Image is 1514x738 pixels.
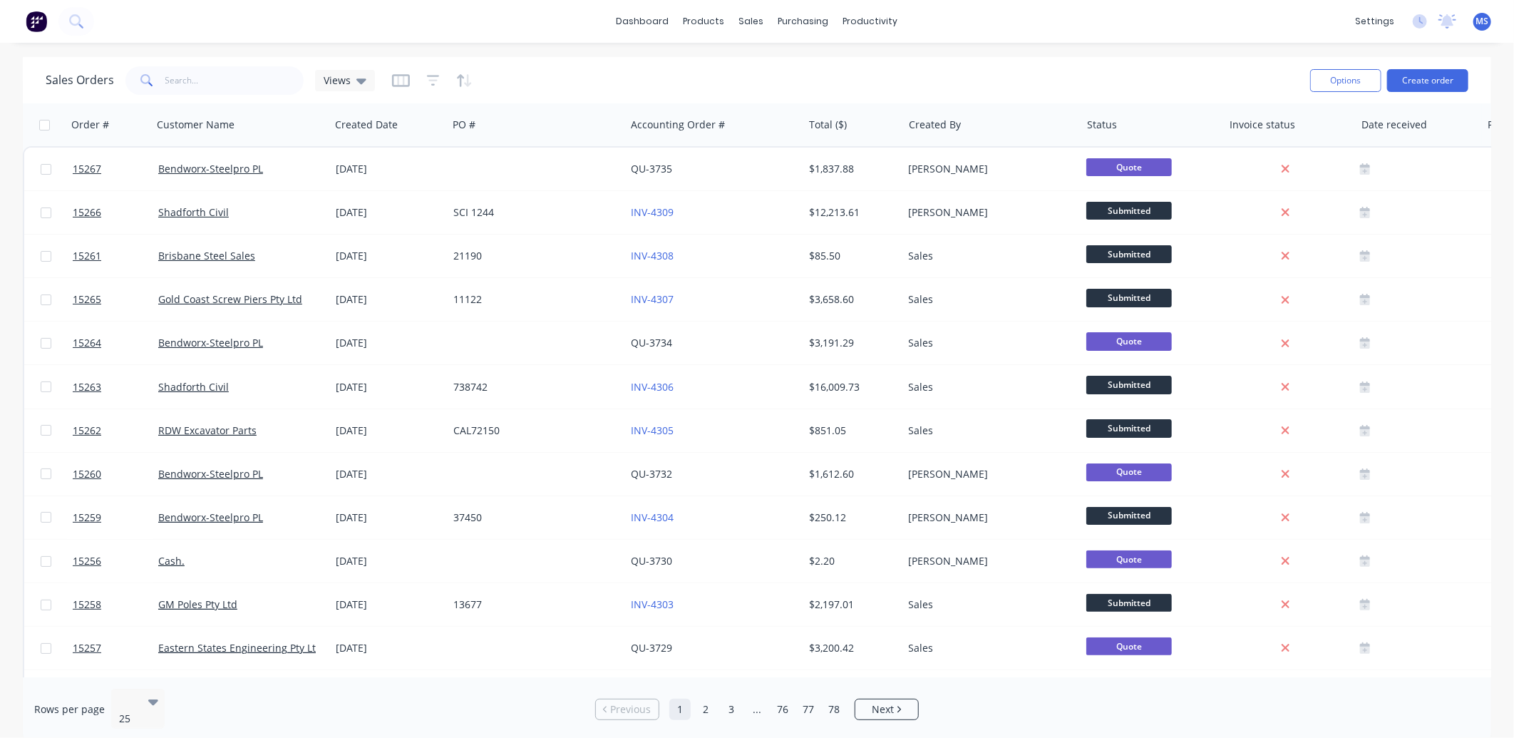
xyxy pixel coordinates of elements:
[909,467,1067,481] div: [PERSON_NAME]
[631,598,674,611] a: INV-4303
[695,699,716,720] a: Page 2
[73,205,101,220] span: 15266
[1476,15,1489,28] span: MS
[73,496,158,539] a: 15259
[34,702,105,717] span: Rows per page
[335,118,398,132] div: Created Date
[73,292,101,307] span: 15265
[1087,118,1117,132] div: Status
[46,73,114,87] h1: Sales Orders
[809,467,892,481] div: $1,612.60
[669,699,691,720] a: Page 1 is your current page
[611,702,652,717] span: Previous
[73,467,101,481] span: 15260
[631,249,674,262] a: INV-4308
[73,380,101,394] span: 15263
[73,235,158,277] a: 15261
[336,292,442,307] div: [DATE]
[1361,118,1427,132] div: Date received
[73,366,158,409] a: 15263
[809,511,892,525] div: $250.12
[73,249,101,263] span: 15261
[909,424,1067,438] div: Sales
[158,249,255,262] a: Brisbane Steel Sales
[73,162,101,176] span: 15267
[1086,637,1172,655] span: Quote
[336,424,442,438] div: [DATE]
[1086,419,1172,437] span: Submitted
[909,511,1067,525] div: [PERSON_NAME]
[909,292,1067,307] div: Sales
[855,702,918,717] a: Next page
[732,11,771,32] div: sales
[836,11,905,32] div: productivity
[1086,550,1172,568] span: Quote
[73,424,101,438] span: 15262
[336,205,442,220] div: [DATE]
[771,11,836,32] div: purchasing
[1348,11,1401,32] div: settings
[336,162,442,176] div: [DATE]
[1086,463,1172,481] span: Quote
[1086,158,1172,176] span: Quote
[158,554,185,568] a: Cash.
[809,554,892,568] div: $2.20
[1230,118,1295,132] div: Invoice status
[631,554,672,568] a: QU-3730
[1086,289,1172,307] span: Submitted
[909,162,1067,176] div: [PERSON_NAME]
[609,11,676,32] a: dashboard
[1310,69,1381,92] button: Options
[336,467,442,481] div: [DATE]
[872,702,894,717] span: Next
[453,598,612,612] div: 13677
[73,148,158,190] a: 15267
[336,641,442,655] div: [DATE]
[631,467,672,481] a: QU-3732
[158,598,237,611] a: GM Poles Pty Ltd
[158,162,263,175] a: Bendworx-Steelpro PL
[631,641,672,655] a: QU-3729
[73,191,158,234] a: 15266
[909,336,1067,350] div: Sales
[798,699,819,720] a: Page 77
[1086,594,1172,612] span: Submitted
[324,73,351,88] span: Views
[336,380,442,394] div: [DATE]
[158,424,257,437] a: RDW Excavator Parts
[158,380,229,394] a: Shadforth Civil
[453,205,612,220] div: SCI 1244
[809,380,892,394] div: $16,009.73
[909,249,1067,263] div: Sales
[1086,376,1172,394] span: Submitted
[336,554,442,568] div: [DATE]
[809,424,892,438] div: $851.05
[73,583,158,626] a: 15258
[909,380,1067,394] div: Sales
[809,118,847,132] div: Total ($)
[772,699,793,720] a: Page 76
[746,699,768,720] a: Jump forward
[453,380,612,394] div: 738742
[73,336,101,350] span: 15264
[73,598,101,612] span: 15258
[71,118,109,132] div: Order #
[73,409,158,452] a: 15262
[809,162,892,176] div: $1,837.88
[1086,507,1172,525] span: Submitted
[158,205,229,219] a: Shadforth Civil
[73,554,101,568] span: 15256
[453,292,612,307] div: 11122
[453,118,475,132] div: PO #
[165,66,304,95] input: Search...
[73,670,158,713] a: 15255
[73,322,158,364] a: 15264
[631,424,674,437] a: INV-4305
[158,641,322,655] a: Eastern States Engineering Pty Ltd
[73,641,101,655] span: 15257
[721,699,742,720] a: Page 3
[73,278,158,321] a: 15265
[631,162,672,175] a: QU-3735
[1086,332,1172,350] span: Quote
[336,511,442,525] div: [DATE]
